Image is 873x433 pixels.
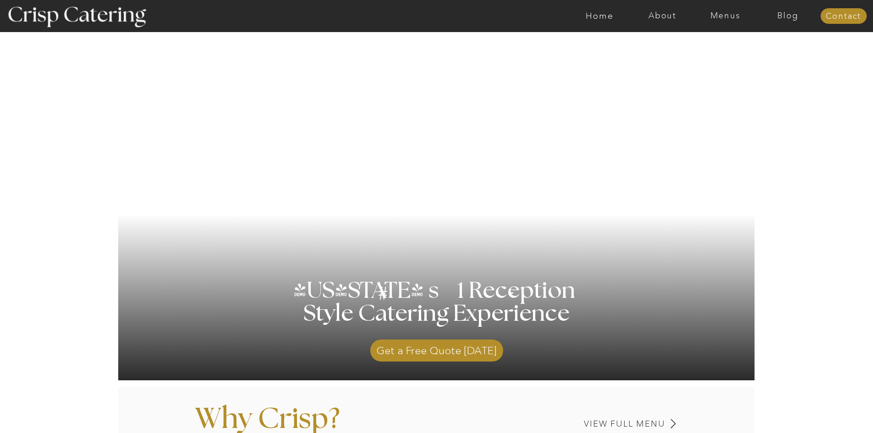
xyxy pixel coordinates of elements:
a: About [631,11,694,21]
a: Blog [757,11,819,21]
h3: # [358,285,410,311]
a: Contact [820,12,867,21]
h3: ' [490,268,516,320]
a: Home [568,11,631,21]
a: Menus [694,11,757,21]
a: View Full Menu [520,420,665,428]
h1: [US_STATE] s 1 Reception Style Catering Experience [292,280,581,348]
h3: ' [341,279,379,302]
iframe: podium webchat widget bubble [781,387,873,433]
a: Get a Free Quote [DATE] [370,335,503,362]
